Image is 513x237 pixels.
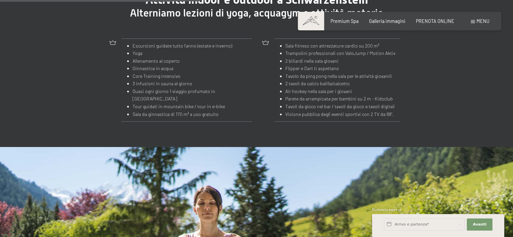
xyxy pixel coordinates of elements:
li: 2 biliardi nella sala giovani [285,57,395,65]
li: Trampolini professionali con ValoJump / Motion Aktiv [285,50,395,57]
li: 3 infusioni in sauna al giorno [133,80,236,88]
li: Flipper e Dart ti aspettano [285,65,395,72]
span: 1 [371,223,373,227]
li: Escursioni guidate tutto l'anno (estate e inverno) [133,42,236,50]
li: Tour guidati in mountain bike / tour in e-bike [133,103,236,111]
span: Menu [477,18,489,24]
li: Air hockey nella sala per i giovani [285,88,395,95]
li: Allenamento al coperto [133,57,236,65]
li: 2 tavoli da calcio balilla/calcetto [285,80,395,88]
li: Parete da arrampicata per bambini su 2 m - Kidsclub [285,95,395,103]
a: Galleria immagini [369,18,405,24]
a: Premium Spa [331,18,359,24]
li: Ginnastica in acqua [133,65,236,72]
button: Avanti [467,218,492,231]
span: Richiesta express [372,207,402,212]
li: Tavoli da gioco nel bar / tavoli da gioco e tavoli digitali [285,103,395,111]
li: Quasi ogni giorno 1 viaggio profumato in [GEOGRAPHIC_DATA] [133,88,236,103]
a: PRENOTA ONLINE [416,18,454,24]
span: Alterniamo lezioni di yoga, acquagym e attività motorie [130,7,383,19]
li: Yoga [133,50,236,57]
li: Core Training intensivo [133,72,236,80]
li: Sala da ginnastica di 170 m² a uso gratuito [133,111,236,118]
li: Tavolo da ping pong nella sala per le attività giovanili [285,72,395,80]
li: Sala fitness con attrezzature cardio su 200 m² [285,42,395,50]
li: Visione pubblica degli eventi sportivi con 2 TV da 88". [285,111,395,118]
span: Avanti [473,222,486,227]
span: Consenso marketing* [191,135,242,141]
